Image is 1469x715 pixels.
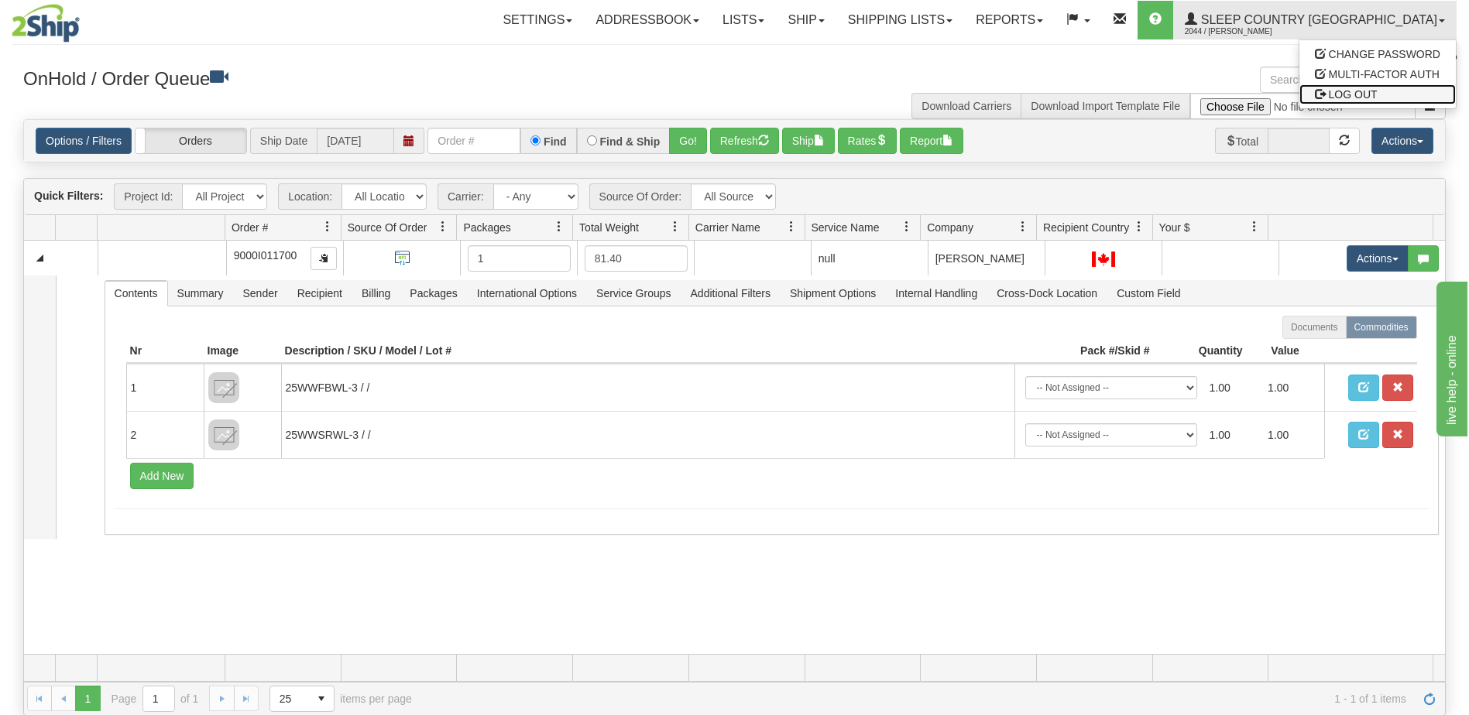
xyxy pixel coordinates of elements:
[927,220,973,235] span: Company
[269,686,412,712] span: items per page
[400,281,466,306] span: Packages
[280,691,300,706] span: 25
[1203,370,1262,405] td: 1.00
[1329,48,1440,60] span: CHANGE PASSWORD
[1247,339,1324,364] th: Value
[1014,339,1154,364] th: Pack #/Skid #
[1092,251,1115,267] img: CA
[1261,370,1320,405] td: 1.00
[34,188,103,204] label: Quick Filters:
[232,220,268,235] span: Order #
[1282,316,1347,339] label: Documents
[105,281,167,306] span: Contents
[1241,214,1268,240] a: Your $ filter column settings
[1154,339,1247,364] th: Quantity
[204,339,281,364] th: Image
[1261,417,1320,453] td: 1.00
[1417,686,1442,710] a: Refresh
[278,183,342,210] span: Location:
[114,183,182,210] span: Project Id:
[427,128,520,154] input: Order #
[600,136,661,147] label: Find & Ship
[781,281,885,306] span: Shipment Options
[778,214,805,240] a: Carrier Name filter column settings
[12,4,80,43] img: logo2044.jpg
[1185,24,1301,39] span: 2044 / [PERSON_NAME]
[900,128,963,154] button: Report
[1346,316,1417,339] label: Commodities
[1173,1,1457,39] a: Sleep Country [GEOGRAPHIC_DATA] 2044 / [PERSON_NAME]
[1126,214,1152,240] a: Recipient Country filter column settings
[812,220,880,235] span: Service Name
[130,463,194,489] button: Add New
[1371,128,1433,154] button: Actions
[544,136,567,147] label: Find
[1010,214,1036,240] a: Company filter column settings
[710,128,779,154] button: Refresh
[681,281,781,306] span: Additional Filters
[208,372,239,403] img: 8DAB37Fk3hKpn3AAAAAElFTkSuQmCC
[281,339,1014,364] th: Description / SKU / Model / Lot #
[311,247,337,270] button: Copy to clipboard
[1190,93,1416,119] input: Import
[964,1,1055,39] a: Reports
[776,1,836,39] a: Ship
[1197,13,1437,26] span: Sleep Country [GEOGRAPHIC_DATA]
[281,411,1014,458] td: 25WWSRWL-3 / /
[491,1,584,39] a: Settings
[438,183,493,210] span: Carrier:
[23,67,723,89] h3: OnHold / Order Queue
[126,364,204,411] td: 1
[811,241,928,275] td: null
[126,411,204,458] td: 2
[886,281,987,306] span: Internal Handling
[1299,44,1456,64] a: CHANGE PASSWORD
[468,281,586,306] span: International Options
[662,214,688,240] a: Total Weight filter column settings
[1433,279,1467,436] iframe: chat widget
[1260,67,1416,93] input: Search
[836,1,964,39] a: Shipping lists
[352,281,400,306] span: Billing
[838,128,898,154] button: Rates
[112,686,199,712] span: Page of 1
[669,128,707,154] button: Go!
[288,281,352,306] span: Recipient
[1299,84,1456,104] a: LOG OUT
[314,214,341,240] a: Order # filter column settings
[695,220,760,235] span: Carrier Name
[233,281,287,306] span: Sender
[1043,220,1129,235] span: Recipient Country
[348,220,427,235] span: Source Of Order
[168,281,233,306] span: Summary
[143,686,174,711] input: Page 1
[579,220,639,235] span: Total Weight
[1203,417,1262,453] td: 1.00
[1329,68,1440,80] span: MULTI-FACTOR AUTH
[269,686,335,712] span: Page sizes drop down
[24,179,1445,215] div: grid toolbar
[1031,100,1180,112] a: Download Import Template File
[12,9,143,28] div: live help - online
[434,693,1406,705] span: 1 - 1 of 1 items
[1347,245,1409,272] button: Actions
[234,249,297,262] span: 9000I011700
[208,419,239,450] img: 8DAB37Fk3hKpn3AAAAAElFTkSuQmCC
[136,128,246,153] label: Orders
[589,183,692,210] span: Source Of Order:
[922,100,1011,112] a: Download Carriers
[1107,281,1189,306] span: Custom Field
[1329,88,1378,101] span: LOG OUT
[894,214,920,240] a: Service Name filter column settings
[711,1,776,39] a: Lists
[126,339,204,364] th: Nr
[782,128,835,154] button: Ship
[546,214,572,240] a: Packages filter column settings
[987,281,1107,306] span: Cross-Dock Location
[1159,220,1190,235] span: Your $
[30,248,50,268] a: Collapse
[281,364,1014,411] td: 25WWFBWL-3 / /
[309,686,334,711] span: select
[587,281,680,306] span: Service Groups
[928,241,1045,275] td: [PERSON_NAME]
